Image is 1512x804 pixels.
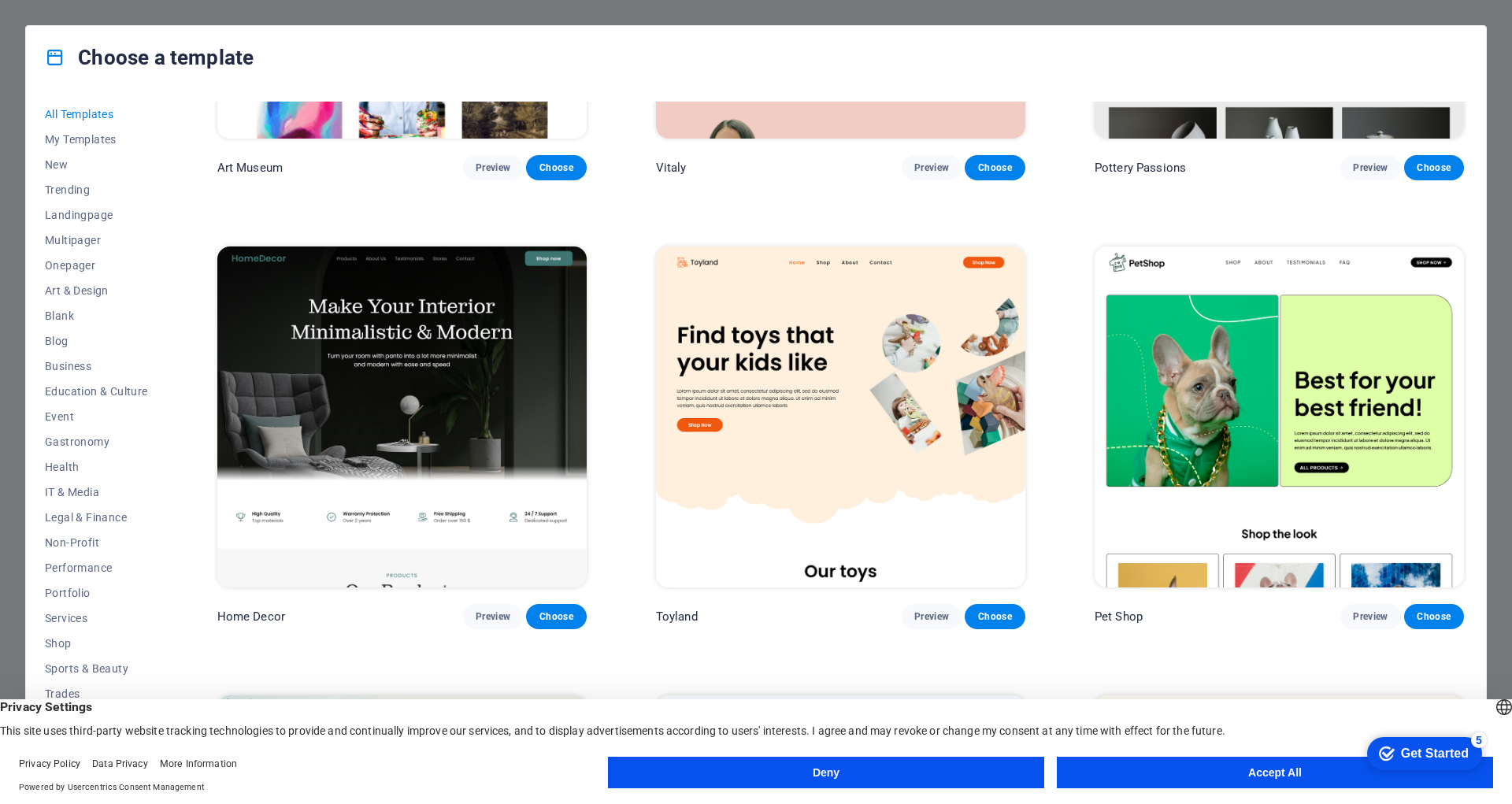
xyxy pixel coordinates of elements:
button: Choose [965,155,1025,180]
span: Trending [45,183,148,196]
span: IT & Media [45,486,148,498]
span: Performance [45,561,148,574]
button: Performance [45,555,148,580]
button: All Templates [45,102,148,127]
button: Gastronomy [45,429,148,454]
h4: Choose a template [45,45,254,70]
button: Preview [463,604,523,629]
p: Art Museum [217,160,283,176]
span: Education & Culture [45,385,148,398]
button: Trades [45,681,148,706]
span: Event [45,410,148,423]
p: Vitaly [656,160,687,176]
button: Choose [1404,604,1464,629]
span: Preview [914,161,949,174]
button: My Templates [45,127,148,152]
p: Pottery Passions [1095,160,1186,176]
span: Landingpage [45,209,148,221]
button: Portfolio [45,580,148,606]
p: Toyland [656,609,698,624]
span: Blog [45,335,148,347]
span: Business [45,360,148,372]
p: Pet Shop [1095,609,1143,624]
button: Blank [45,303,148,328]
span: New [45,158,148,171]
span: Preview [914,610,949,623]
button: Preview [1340,604,1400,629]
span: Choose [539,610,573,623]
span: Preview [1353,610,1388,623]
button: Event [45,404,148,429]
span: Preview [476,161,510,174]
button: Business [45,354,148,379]
button: Non-Profit [45,530,148,555]
button: Education & Culture [45,379,148,404]
img: Home Decor [217,246,587,587]
span: Services [45,612,148,624]
img: Pet Shop [1095,246,1464,587]
button: Shop [45,631,148,656]
span: Trades [45,687,148,700]
span: Blank [45,309,148,322]
button: Multipager [45,228,148,253]
button: Art & Design [45,278,148,303]
span: Onepager [45,259,148,272]
div: Get Started [46,17,114,31]
span: Preview [1353,161,1388,174]
span: Sports & Beauty [45,662,148,675]
span: Art & Design [45,284,148,297]
span: Gastronomy [45,435,148,448]
span: Choose [1417,610,1451,623]
button: Choose [965,604,1025,629]
span: Multipager [45,234,148,246]
span: Health [45,461,148,473]
button: IT & Media [45,480,148,505]
span: Portfolio [45,587,148,599]
button: Trending [45,177,148,202]
button: Health [45,454,148,480]
span: Preview [476,610,510,623]
button: Preview [463,155,523,180]
button: New [45,152,148,177]
button: Choose [526,604,586,629]
button: Choose [1404,155,1464,180]
button: Legal & Finance [45,505,148,530]
button: Choose [526,155,586,180]
button: Preview [902,155,962,180]
button: Onepager [45,253,148,278]
span: Legal & Finance [45,511,148,524]
span: Choose [539,161,573,174]
div: 5 [117,3,132,19]
span: Choose [1417,161,1451,174]
span: Non-Profit [45,536,148,549]
button: Landingpage [45,202,148,228]
button: Services [45,606,148,631]
button: Preview [902,604,962,629]
span: My Templates [45,133,148,146]
img: Toyland [656,246,1025,587]
button: Sports & Beauty [45,656,148,681]
span: Choose [977,610,1012,623]
div: Get Started 5 items remaining, 0% complete [13,8,128,41]
span: All Templates [45,108,148,120]
button: Blog [45,328,148,354]
span: Shop [45,637,148,650]
p: Home Decor [217,609,285,624]
button: Preview [1340,155,1400,180]
span: Choose [977,161,1012,174]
